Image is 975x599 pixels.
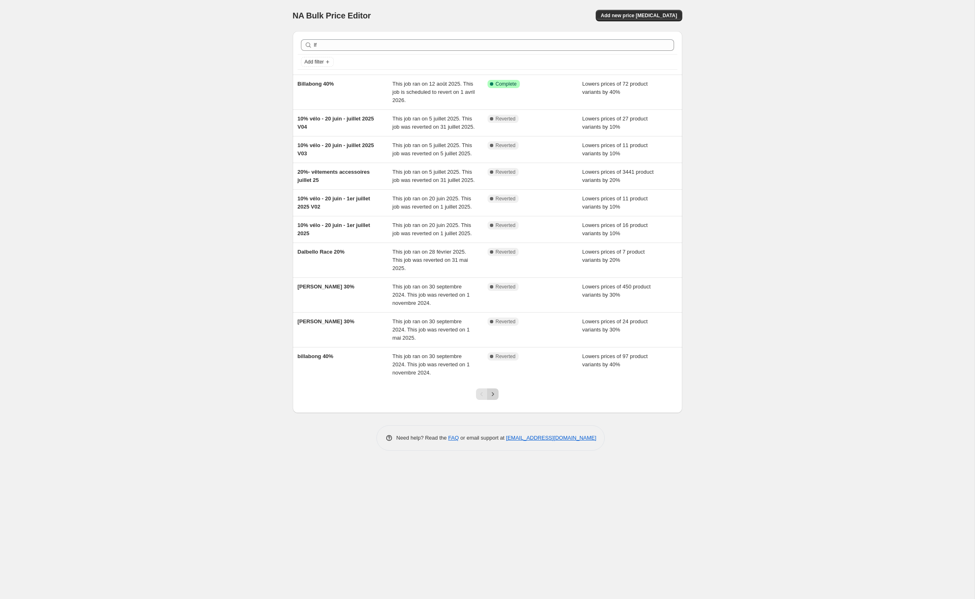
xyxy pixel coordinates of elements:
[582,284,651,298] span: Lowers prices of 450 product variants by 30%
[298,318,355,324] span: [PERSON_NAME] 30%
[582,222,648,236] span: Lowers prices of 16 product variants by 10%
[496,116,516,122] span: Reverted
[392,284,469,306] span: This job ran on 30 septembre 2024. This job was reverted on 1 novembre 2024.
[305,59,324,65] span: Add filter
[298,142,374,157] span: 10% vélo - 20 juin - juillet 2025 V03
[298,195,370,210] span: 10% vélo - 20 juin - 1er juillet 2025 V02
[298,169,370,183] span: 20%- vêtements accessoires juillet 25
[582,195,648,210] span: Lowers prices of 11 product variants by 10%
[392,353,469,376] span: This job ran on 30 septembre 2024. This job was reverted on 1 novembre 2024.
[582,249,645,263] span: Lowers prices of 7 product variants by 20%
[496,169,516,175] span: Reverted
[392,81,475,103] span: This job ran on 12 août 2025. This job is scheduled to revert on 1 avril 2026.
[496,195,516,202] span: Reverted
[448,435,459,441] a: FAQ
[298,353,333,359] span: billabong 40%
[506,435,596,441] a: [EMAIL_ADDRESS][DOMAIN_NAME]
[496,318,516,325] span: Reverted
[596,10,682,21] button: Add new price [MEDICAL_DATA]
[459,435,506,441] span: or email support at
[392,222,472,236] span: This job ran on 20 juin 2025. This job was reverted on 1 juillet 2025.
[298,249,345,255] span: Dalbello Race 20%
[298,284,355,290] span: [PERSON_NAME] 30%
[582,116,648,130] span: Lowers prices of 27 product variants by 10%
[582,142,648,157] span: Lowers prices of 11 product variants by 10%
[496,142,516,149] span: Reverted
[496,222,516,229] span: Reverted
[298,222,370,236] span: 10% vélo - 20 juin - 1er juillet 2025
[298,81,334,87] span: Billabong 40%
[392,249,468,271] span: This job ran on 28 février 2025. This job was reverted on 31 mai 2025.
[392,169,475,183] span: This job ran on 5 juillet 2025. This job was reverted on 31 juillet 2025.
[392,142,472,157] span: This job ran on 5 juillet 2025. This job was reverted on 5 juillet 2025.
[601,12,677,19] span: Add new price [MEDICAL_DATA]
[582,353,648,368] span: Lowers prices of 97 product variants by 40%
[293,11,371,20] span: NA Bulk Price Editor
[582,318,648,333] span: Lowers prices of 24 product variants by 30%
[496,249,516,255] span: Reverted
[392,116,475,130] span: This job ran on 5 juillet 2025. This job was reverted on 31 juillet 2025.
[496,353,516,360] span: Reverted
[582,169,654,183] span: Lowers prices of 3441 product variants by 20%
[582,81,648,95] span: Lowers prices of 72 product variants by 40%
[487,388,499,400] button: Next
[396,435,449,441] span: Need help? Read the
[496,284,516,290] span: Reverted
[392,195,472,210] span: This job ran on 20 juin 2025. This job was reverted on 1 juillet 2025.
[301,57,334,67] button: Add filter
[496,81,517,87] span: Complete
[392,318,469,341] span: This job ran on 30 septembre 2024. This job was reverted on 1 mai 2025.
[298,116,374,130] span: 10% vélo - 20 juin - juillet 2025 V04
[476,388,499,400] nav: Pagination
